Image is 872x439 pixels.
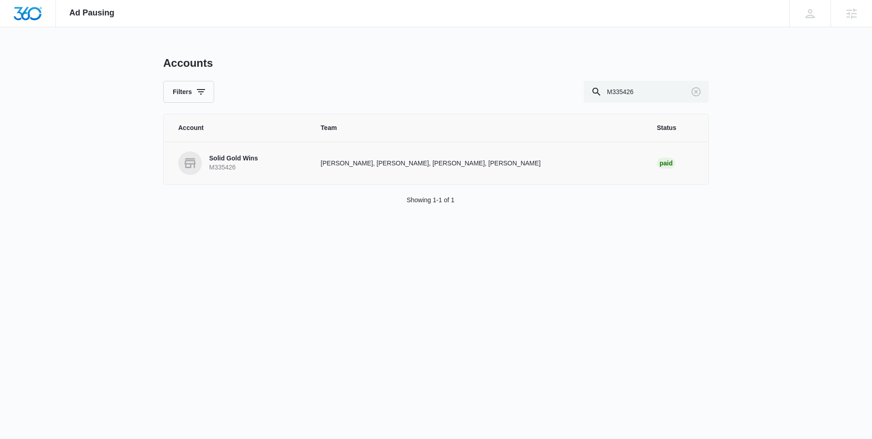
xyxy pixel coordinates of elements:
span: Account [178,123,299,133]
p: Showing 1-1 of 1 [406,195,454,205]
button: Clear [689,85,703,99]
input: Search By Account Number [584,81,709,103]
button: Filters [163,81,214,103]
p: [PERSON_NAME], [PERSON_NAME], [PERSON_NAME], [PERSON_NAME] [321,159,635,168]
span: Team [321,123,635,133]
a: Solid Gold WinsM335426 [178,151,299,175]
div: Paid [657,158,676,169]
p: Solid Gold Wins [209,154,258,163]
span: Status [657,123,694,133]
p: M335426 [209,163,258,172]
span: Ad Pausing [70,8,115,18]
h1: Accounts [163,56,213,70]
